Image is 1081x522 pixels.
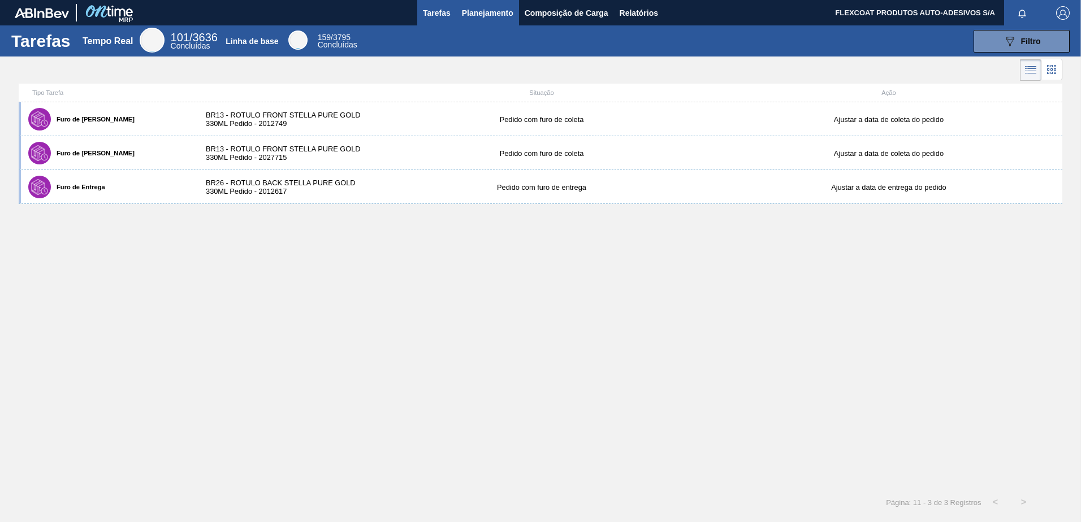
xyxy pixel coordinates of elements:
[140,28,165,53] div: Real Time
[288,31,308,50] div: Base Line
[171,33,218,50] div: Real Time
[715,149,1062,158] div: Ajustar a data de coleta do pedido
[171,31,189,43] span: 101
[83,36,133,46] div: Tempo Real
[318,33,331,42] span: 159
[1021,37,1041,46] span: Filtro
[1020,59,1041,81] div: Visão em Lista
[715,89,1062,96] div: Ação
[51,116,135,123] label: Furo de [PERSON_NAME]
[171,31,218,43] span: /
[318,34,357,49] div: Base Line
[333,33,351,42] font: 3795
[974,30,1070,53] button: Filtro
[981,488,1010,516] button: <
[525,6,608,20] span: Composição de Carga
[15,8,69,18] img: TNhmsLtSVTkK8tSr43FrP2fwEKptu5GPRR3wAAAABJRU5ErkJggg==
[171,41,210,50] span: Concluídas
[620,6,658,20] span: Relatórios
[51,184,105,190] label: Furo de Entrega
[1004,5,1040,21] button: Notificações
[886,498,917,507] span: Página: 1
[194,111,368,128] div: BR13 - ROTULO FRONT STELLA PURE GOLD 330ML Pedido - 2012749
[226,37,278,46] div: Linha de base
[21,89,194,96] div: Tipo Tarefa
[423,6,451,20] span: Tarefas
[368,183,715,192] div: Pedido com furo de entrega
[715,183,1062,192] div: Ajustar a data de entrega do pedido
[51,150,135,156] label: Furo de [PERSON_NAME]
[715,115,1062,124] div: Ajustar a data de coleta do pedido
[368,89,715,96] div: Situação
[318,40,357,49] span: Concluídas
[1056,6,1070,20] img: Logout
[194,179,368,195] div: BR26 - ROTULO BACK STELLA PURE GOLD 330ML Pedido - 2012617
[194,145,368,162] div: BR13 - ROTULO FRONT STELLA PURE GOLD 330ML Pedido - 2027715
[368,115,715,124] div: Pedido com furo de coleta
[11,34,71,47] h1: Tarefas
[1041,59,1062,81] div: Visão em Cards
[318,33,351,42] span: /
[192,31,218,43] font: 3636
[368,149,715,158] div: Pedido com furo de coleta
[917,498,981,507] span: 1 - 3 de 3 Registros
[1010,488,1038,516] button: >
[462,6,513,20] span: Planejamento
